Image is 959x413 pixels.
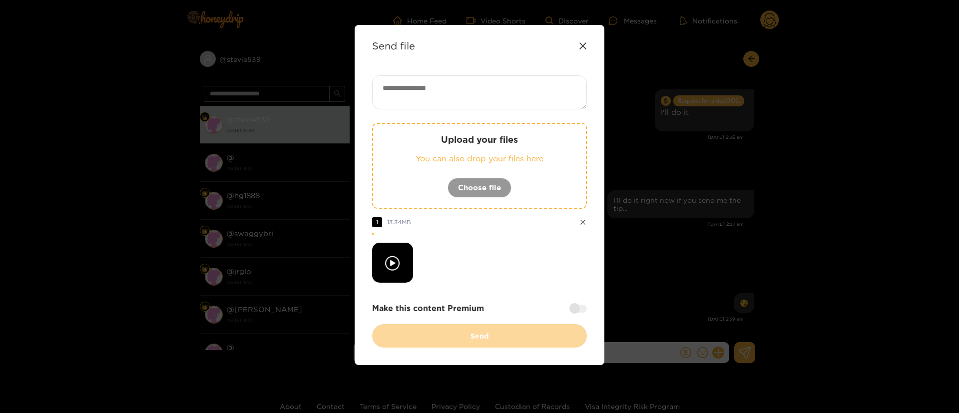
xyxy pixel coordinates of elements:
p: You can also drop your files here [393,153,566,164]
button: Send [372,324,587,348]
p: Upload your files [393,134,566,145]
button: Choose file [448,178,511,198]
strong: Send file [372,40,415,51]
span: 1 [372,217,382,227]
span: 13.34 MB [387,219,411,225]
strong: Make this content Premium [372,303,484,314]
